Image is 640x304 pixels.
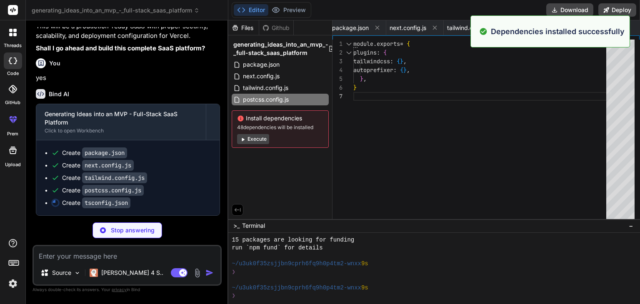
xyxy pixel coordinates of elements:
label: Upload [5,161,21,168]
span: Terminal [242,222,265,230]
span: 48 dependencies will be installed [237,124,323,131]
span: privacy [112,287,127,292]
div: Create [62,186,144,194]
span: { [383,49,387,56]
img: attachment [192,268,202,278]
span: : [390,57,393,65]
span: tailwindcss [353,57,390,65]
p: Dependencies installed successfully [491,26,625,37]
span: } [360,75,363,82]
span: package.json [242,60,280,70]
p: yes [36,73,220,83]
span: plugins [353,49,377,56]
button: − [627,219,635,232]
div: Create [62,199,130,207]
div: Click to collapse the range. [343,48,354,57]
p: [PERSON_NAME] 4 S.. [101,269,163,277]
button: Deploy [598,3,636,17]
span: autoprefixer [353,66,393,74]
div: 7 [332,92,342,101]
div: Click to collapse the range. [343,40,354,48]
img: Pick Models [74,269,81,277]
label: code [7,70,19,77]
strong: Shall I go ahead and build this complete SaaS platform? [36,44,205,52]
span: : [393,66,397,74]
code: next.config.js [82,160,134,171]
span: } [403,66,407,74]
span: , [407,66,410,74]
button: Preview [268,4,309,16]
span: generating_ideas_into_an_mvp_-_full-stack_saas_platform [233,40,328,57]
span: generating_ideas_into_an_mvp_-_full-stack_saas_platform [32,6,200,15]
p: Stop answering [111,226,155,234]
div: Create [62,174,147,182]
div: Github [259,24,293,32]
div: 1 [332,40,342,48]
span: next.config.js [242,71,280,81]
p: Always double-check its answers. Your in Bind [32,286,222,294]
img: Claude 4 Sonnet [90,269,98,277]
span: { [400,66,403,74]
h6: You [49,59,60,67]
span: 9s [361,260,368,268]
div: 5 [332,75,342,83]
div: Create [62,161,134,169]
span: next.config.js [390,24,426,32]
div: Files [228,24,259,32]
span: 15 packages are looking for funding [232,236,354,244]
button: Download [546,3,593,17]
button: Execute [237,134,269,144]
span: − [629,222,633,230]
img: alert [479,26,487,37]
code: tsconfig.json [82,197,130,208]
span: } [353,84,357,91]
p: This will be a production-ready SaaS with proper security, scalability, and deployment configurat... [36,22,220,40]
span: } [400,57,403,65]
span: . [373,40,377,47]
img: settings [6,277,20,291]
span: { [397,57,400,65]
span: ❯ [232,268,236,276]
span: >_ [233,222,240,230]
span: exports [377,40,400,47]
img: icon [205,269,214,277]
span: ~/u3uk0f35zsjjbn9cprh6fq9h0p4tm2-wnxx [232,284,361,292]
span: , [403,57,407,65]
div: Click to open Workbench [45,127,197,134]
label: GitHub [5,99,20,106]
div: 4 [332,66,342,75]
div: 3 [332,57,342,66]
span: : [377,49,380,56]
button: Editor [234,4,268,16]
span: { [407,40,410,47]
span: = [400,40,403,47]
span: ❯ [232,292,236,300]
span: postcss.config.js [242,95,290,105]
span: tailwind.config.js [447,24,492,32]
p: Source [52,269,71,277]
label: threads [4,42,22,49]
label: prem [7,130,18,137]
span: 9s [361,284,368,292]
span: module [353,40,373,47]
div: 6 [332,83,342,92]
span: , [363,75,367,82]
span: package.json [332,24,369,32]
button: Generating Ideas into an MVP - Full-Stack SaaS PlatformClick to open Workbench [36,104,206,140]
span: tailwind.config.js [242,83,289,93]
span: ~/u3uk0f35zsjjbn9cprh6fq9h0p4tm2-wnxx [232,260,361,268]
span: Install dependencies [237,114,323,122]
div: Create [62,149,127,157]
div: Generating Ideas into an MVP - Full-Stack SaaS Platform [45,110,197,127]
span: run `npm fund` for details [232,244,322,252]
h6: Bind AI [49,90,69,98]
code: postcss.config.js [82,185,144,196]
code: tailwind.config.js [82,172,147,183]
div: 2 [332,48,342,57]
code: package.json [82,147,127,158]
